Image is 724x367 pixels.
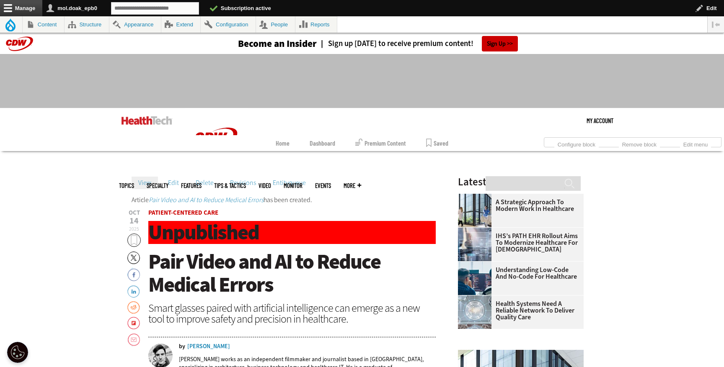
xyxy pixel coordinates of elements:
[284,182,303,189] a: MonITor
[458,295,491,329] img: Healthcare networking
[161,16,201,33] a: Extend
[185,108,248,170] img: Home
[109,16,161,33] a: Appearance
[458,199,579,212] a: A Strategic Approach to Modern Work in Healthcare
[187,344,230,349] a: [PERSON_NAME]
[256,16,295,33] a: People
[458,295,496,302] a: Healthcare networking
[315,182,331,189] a: Events
[310,135,335,151] a: Dashboard
[127,217,141,225] span: 14
[587,108,613,133] div: User menu
[426,135,448,151] a: Saved
[458,233,579,253] a: IHS’s PATH EHR Rollout Aims to Modernize Healthcare for [DEMOGRAPHIC_DATA]
[185,163,248,172] a: CDW
[7,342,28,363] button: Open Preferences
[181,182,202,189] a: Features
[355,135,406,151] a: Premium Content
[207,39,317,49] a: Become an Insider
[65,16,109,33] a: Structure
[201,16,255,33] a: Configuration
[482,36,518,51] a: Sign Up
[554,139,599,148] a: Configure block
[119,182,134,189] span: Topics
[458,177,584,187] h3: Latest Articles
[458,194,496,200] a: Health workers in a modern hospital
[148,221,436,244] h1: Unpublished
[344,182,361,189] span: More
[458,262,496,268] a: Coworkers coding
[238,39,317,49] h3: Become an Insider
[458,228,491,261] img: Electronic health records
[127,210,141,216] span: Oct
[129,226,139,232] span: 2025
[458,194,491,227] img: Health workers in a modern hospital
[458,228,496,234] a: Electronic health records
[587,108,613,133] a: My Account
[214,182,246,189] a: Tips & Tactics
[458,300,579,321] a: Health Systems Need a Reliable Network To Deliver Quality Care
[276,135,290,151] a: Home
[7,342,28,363] div: Cookie Settings
[148,303,436,324] div: Smart glasses paired with artificial intelligence can emerge as a new tool to improve safety and ...
[708,16,724,33] button: Vertical orientation
[619,139,660,148] a: Remove block
[317,40,473,48] a: Sign up [DATE] to receive premium content!
[458,267,579,280] a: Understanding Low-Code and No-Code for Healthcare
[23,16,64,33] a: Content
[122,116,172,125] img: Home
[680,139,711,148] a: Edit menu
[295,16,337,33] a: Reports
[458,262,491,295] img: Coworkers coding
[179,344,185,349] span: by
[148,208,218,217] a: Patient-Centered Care
[132,197,436,203] div: Status message
[147,182,168,189] span: Specialty
[148,248,380,298] span: Pair Video and AI to Reduce Medical Errors
[149,195,264,204] a: Pair Video and AI to Reduce Medical Errors
[259,182,271,189] a: Video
